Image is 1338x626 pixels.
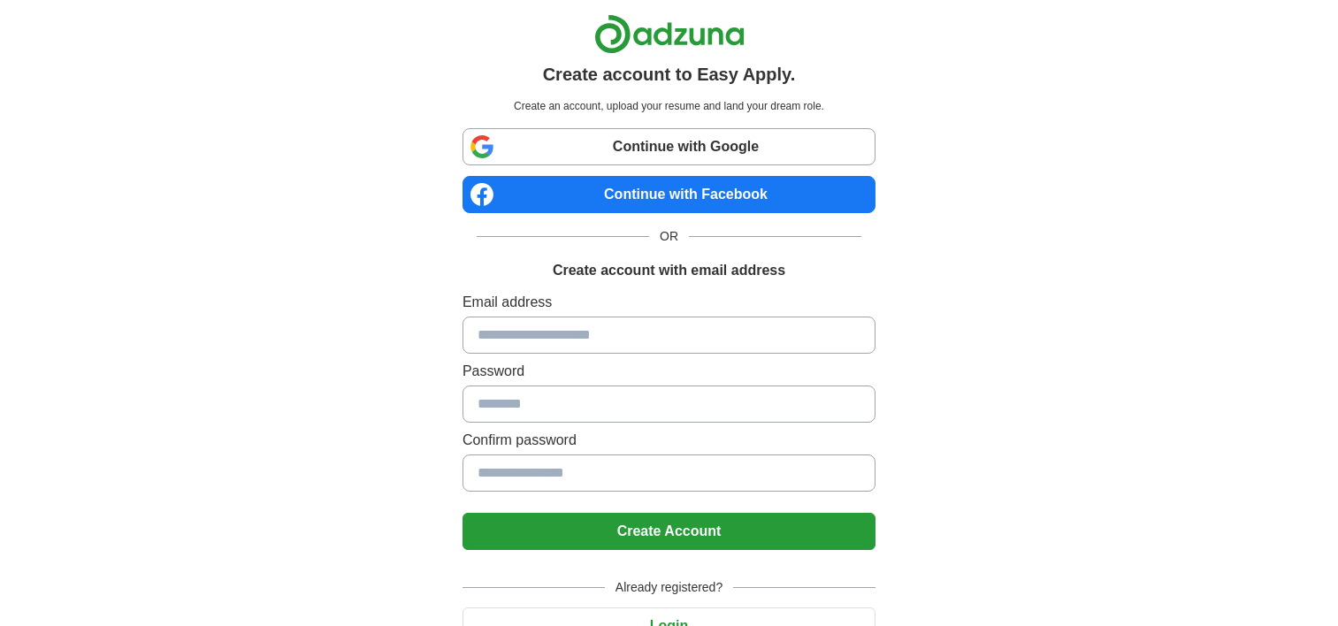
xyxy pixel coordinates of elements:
[463,513,875,550] button: Create Account
[605,578,733,597] span: Already registered?
[594,14,745,54] img: Adzuna logo
[543,61,796,88] h1: Create account to Easy Apply.
[463,430,875,451] label: Confirm password
[466,98,872,114] p: Create an account, upload your resume and land your dream role.
[463,176,875,213] a: Continue with Facebook
[463,128,875,165] a: Continue with Google
[553,260,785,281] h1: Create account with email address
[463,361,875,382] label: Password
[649,227,689,246] span: OR
[463,292,875,313] label: Email address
